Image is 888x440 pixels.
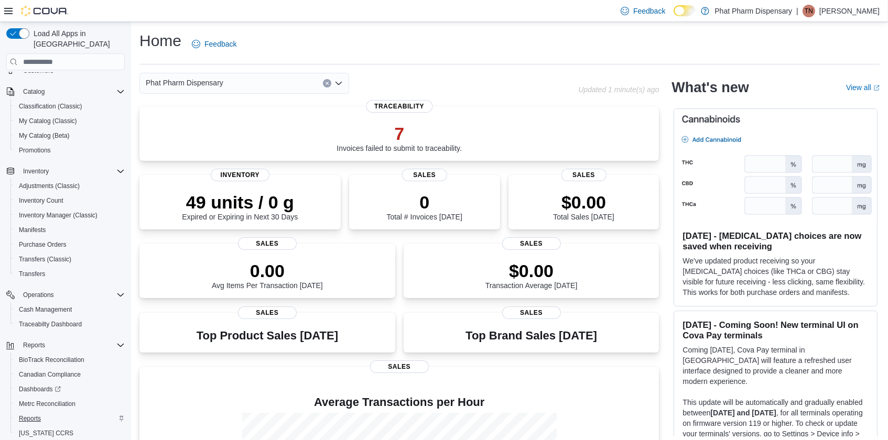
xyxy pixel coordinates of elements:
span: Reports [19,414,41,423]
span: Phat Pharm Dispensary [146,76,223,89]
h3: [DATE] - [MEDICAL_DATA] choices are now saved when receiving [683,230,869,251]
span: Reports [19,339,125,351]
span: Transfers (Classic) [19,255,71,263]
button: Purchase Orders [10,237,129,252]
h1: Home [139,30,181,51]
div: T Nguyen [803,5,815,17]
span: Operations [23,291,54,299]
button: Operations [2,288,129,302]
p: | [796,5,798,17]
span: Promotions [19,146,51,155]
span: Promotions [15,144,125,157]
a: Canadian Compliance [15,368,85,381]
span: Canadian Compliance [15,368,125,381]
a: Manifests [15,224,50,236]
span: Inventory Manager (Classic) [15,209,125,222]
span: Purchase Orders [19,240,67,249]
span: Cash Management [19,305,72,314]
span: Reports [15,412,125,425]
span: Adjustments (Classic) [19,182,80,190]
span: Inventory Count [15,194,125,207]
button: Inventory Count [10,193,129,208]
div: Invoices failed to submit to traceability. [337,123,462,152]
a: Purchase Orders [15,238,71,251]
button: Catalog [2,84,129,99]
button: My Catalog (Classic) [10,114,129,128]
strong: [DATE] and [DATE] [710,409,776,417]
h3: [DATE] - Coming Soon! New terminal UI on Cova Pay terminals [683,320,869,340]
svg: External link [873,85,880,91]
button: Transfers (Classic) [10,252,129,267]
span: Classification (Classic) [15,100,125,113]
a: Transfers (Classic) [15,253,75,266]
p: 7 [337,123,462,144]
span: Transfers (Classic) [15,253,125,266]
a: Inventory Count [15,194,68,207]
button: Inventory [19,165,53,178]
span: Sales [370,360,429,373]
a: Promotions [15,144,55,157]
button: Adjustments (Classic) [10,179,129,193]
span: Adjustments (Classic) [15,180,125,192]
button: Reports [10,411,129,426]
span: Inventory Manager (Classic) [19,211,98,219]
button: Inventory Manager (Classic) [10,208,129,223]
img: Cova [21,6,68,16]
a: Cash Management [15,303,76,316]
p: Phat Pharm Dispensary [714,5,792,17]
a: BioTrack Reconciliation [15,354,89,366]
span: Sales [502,237,561,250]
span: My Catalog (Classic) [15,115,125,127]
a: Feedback [616,1,669,21]
span: Reports [23,341,45,349]
span: Cash Management [15,303,125,316]
a: Transfers [15,268,49,280]
button: Canadian Compliance [10,367,129,382]
a: Dashboards [10,382,129,397]
span: Load All Apps in [GEOGRAPHIC_DATA] [29,28,125,49]
button: Manifests [10,223,129,237]
a: View allExternal link [846,83,880,92]
span: Sales [502,306,561,319]
span: Inventory [211,169,269,181]
span: Dashboards [15,383,125,395]
p: $0.00 [485,260,578,281]
span: Operations [19,289,125,301]
input: Dark Mode [674,5,696,16]
p: [PERSON_NAME] [819,5,880,17]
a: Adjustments (Classic) [15,180,84,192]
span: Sales [561,169,606,181]
span: Catalog [19,85,125,98]
span: Metrc Reconciliation [19,400,75,408]
a: My Catalog (Beta) [15,129,74,142]
a: Classification (Classic) [15,100,86,113]
a: Feedback [188,34,241,54]
button: Reports [19,339,49,351]
a: Reports [15,412,45,425]
span: Inventory [23,167,49,175]
a: Traceabilty Dashboard [15,318,86,331]
h3: Top Product Sales [DATE] [197,329,338,342]
span: Metrc Reconciliation [15,398,125,410]
a: [US_STATE] CCRS [15,427,78,439]
span: Inventory [19,165,125,178]
p: We've updated product receiving so your [MEDICAL_DATA] choices (like THCa or CBG) stay visible fo... [683,256,869,298]
button: Operations [19,289,58,301]
p: 0.00 [212,260,323,281]
a: Metrc Reconciliation [15,398,80,410]
button: Reports [2,338,129,353]
div: Expired or Expiring in Next 30 Days [182,192,298,221]
button: Traceabilty Dashboard [10,317,129,332]
a: Inventory Manager (Classic) [15,209,102,222]
span: Dashboards [19,385,61,393]
button: Transfers [10,267,129,281]
span: Sales [238,306,297,319]
h4: Average Transactions per Hour [148,396,651,409]
span: Traceability [366,100,432,113]
span: Sales [238,237,297,250]
button: Metrc Reconciliation [10,397,129,411]
span: Inventory Count [19,196,63,205]
button: Cash Management [10,302,129,317]
span: Manifests [15,224,125,236]
h2: What's new [672,79,749,96]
